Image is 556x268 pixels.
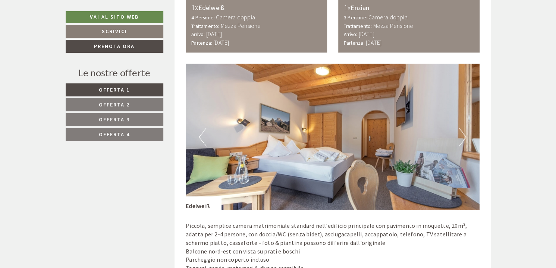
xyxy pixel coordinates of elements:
small: Partenza: [191,40,212,46]
span: Offerta 4 [99,131,130,138]
div: Le nostre offerte [66,66,163,80]
button: Previous [199,128,207,146]
div: Buon giorno, come possiamo aiutarla? [6,20,116,43]
b: [DATE] [358,30,374,38]
small: 4 Persone: [191,15,215,21]
b: Camera doppia [216,13,255,21]
a: Vai al sito web [66,11,163,23]
b: Mezza Pensione [221,22,261,29]
button: Next [459,128,467,146]
b: [DATE] [213,39,229,46]
div: Edelweiß [186,196,221,210]
a: Scrivici [66,25,163,38]
span: Offerta 3 [99,116,130,123]
img: image [186,64,480,210]
small: Arrivo: [191,31,205,38]
div: Edelweiß [191,2,321,13]
b: 1x [344,3,351,12]
b: Camera doppia [368,13,408,21]
div: [GEOGRAPHIC_DATA] [12,22,113,28]
a: Prenota ora [66,40,163,53]
span: Offerta 1 [99,86,130,93]
div: lunedì [132,6,161,19]
b: [DATE] [206,30,222,38]
b: 1x [191,3,198,12]
small: 11:24 [12,36,113,42]
small: 3 Persone: [344,15,367,21]
div: Enzian [344,2,474,13]
button: Invia [256,196,294,209]
small: Trattamento: [344,23,372,29]
small: Arrivo: [344,31,357,38]
small: Trattamento: [191,23,219,29]
b: [DATE] [366,39,381,46]
span: Offerta 2 [99,101,130,108]
b: Mezza Pensione [373,22,413,29]
small: Partenza: [344,40,365,46]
